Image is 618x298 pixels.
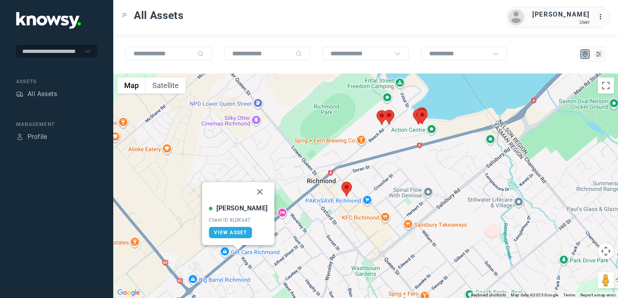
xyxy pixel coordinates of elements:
[598,243,614,259] button: Map camera controls
[598,12,607,23] div: :
[16,78,97,85] div: Assets
[598,14,606,20] tspan: ...
[508,9,524,25] img: avatar.png
[16,90,23,98] div: Assets
[209,227,252,238] a: View Asset
[16,12,81,29] img: Application Logo
[146,78,186,94] button: Show satellite imagery
[598,272,614,288] button: Drag Pegman onto the map to open Street View
[580,293,616,297] a: Report a map error
[532,19,590,25] div: User
[216,204,267,213] div: [PERSON_NAME]
[214,230,247,235] span: View Asset
[511,293,558,297] span: Map data ©2025 Google
[16,132,47,142] a: ProfileProfile
[115,288,142,298] a: Open this area in Google Maps (opens a new window)
[471,292,506,298] button: Keyboard shortcuts
[563,293,576,297] a: Terms (opens in new tab)
[582,50,589,58] div: Map
[595,50,602,58] div: List
[209,217,267,223] div: Client ID #LDK647
[250,182,270,201] button: Close
[598,78,614,94] button: Toggle fullscreen view
[197,50,204,57] div: Search
[532,10,590,19] div: [PERSON_NAME]
[16,121,97,128] div: Management
[28,89,57,99] div: All Assets
[117,78,146,94] button: Show street map
[16,89,57,99] a: AssetsAll Assets
[115,288,142,298] img: Google
[296,50,302,57] div: Search
[28,132,47,142] div: Profile
[122,13,127,18] div: Toggle Menu
[16,133,23,141] div: Profile
[598,12,607,22] div: :
[134,8,184,23] span: All Assets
